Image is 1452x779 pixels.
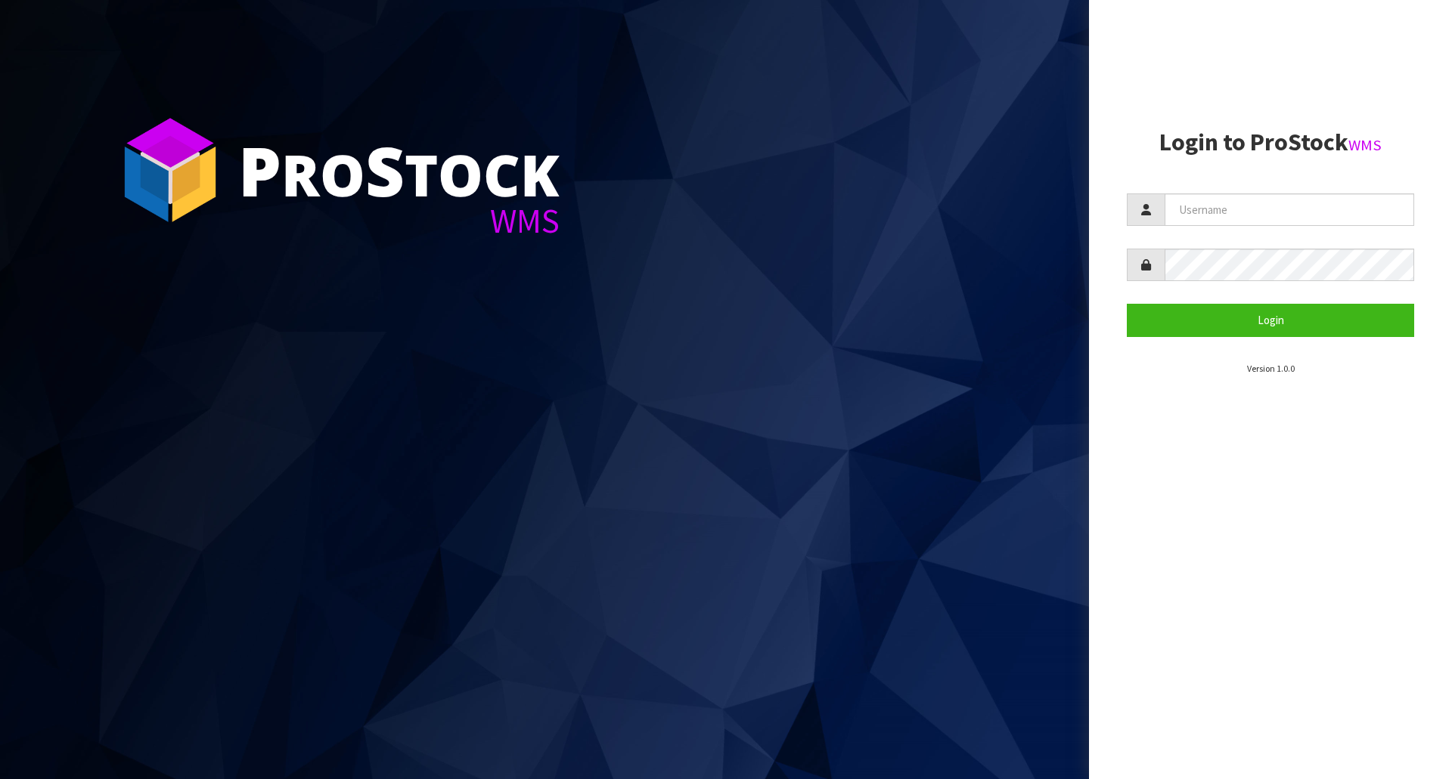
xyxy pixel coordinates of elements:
[1348,135,1382,155] small: WMS
[1127,129,1414,156] h2: Login to ProStock
[365,124,405,216] span: S
[238,204,560,238] div: WMS
[1247,363,1295,374] small: Version 1.0.0
[1127,304,1414,336] button: Login
[1165,193,1414,226] input: Username
[238,124,281,216] span: P
[238,136,560,204] div: ro tock
[113,113,227,227] img: ProStock Cube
